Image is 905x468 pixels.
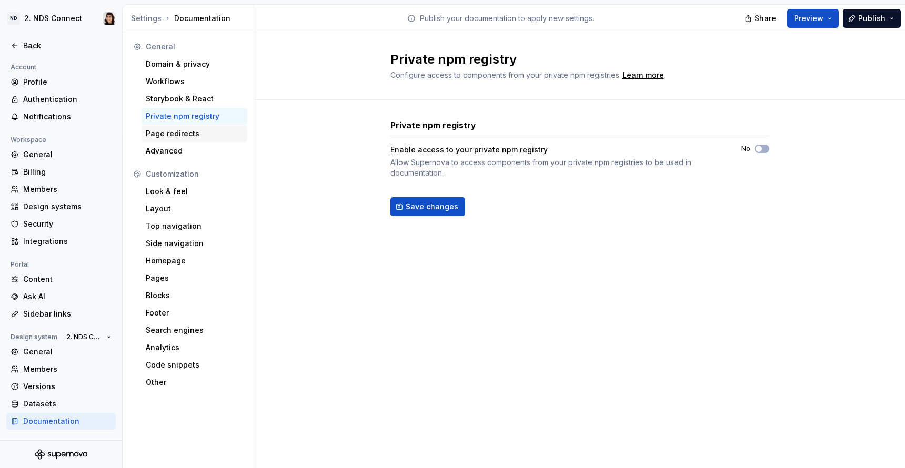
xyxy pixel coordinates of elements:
a: Layout [142,200,247,217]
div: Storybook & React [146,94,243,104]
button: Settings [131,13,162,24]
div: Domain & privacy [146,59,243,69]
a: Search engines [142,322,247,339]
div: Code snippets [146,360,243,370]
a: Storybook & React [142,90,247,107]
div: Versions [23,381,112,392]
a: Domain & privacy [142,56,247,73]
div: Ask AI [23,291,112,302]
div: Workflows [146,76,243,87]
button: Share [739,9,783,28]
a: Side navigation [142,235,247,252]
svg: Supernova Logo [35,449,87,460]
div: Members [23,364,112,374]
div: General [146,42,243,52]
a: Footer [142,304,247,321]
div: Billing [23,167,112,177]
span: Configure access to components from your private npm registries. [390,70,621,79]
div: Layout [146,204,243,214]
a: Profile [6,74,116,90]
a: Billing [6,164,116,180]
div: Homepage [146,256,243,266]
a: Datasets [6,395,116,412]
a: Private npm registry [142,108,247,125]
a: Workflows [142,73,247,90]
button: Preview [787,9,839,28]
a: Other [142,374,247,391]
div: Pages [146,273,243,283]
span: Preview [794,13,823,24]
div: Documentation [131,13,249,24]
a: Notifications [6,108,116,125]
div: Other [146,377,243,388]
div: Portal [6,258,33,271]
a: Look & feel [142,183,247,200]
div: Footer [146,308,243,318]
div: Top navigation [146,221,243,231]
div: Design system [6,331,62,343]
a: Code snippets [142,357,247,373]
button: ND2. NDS ConnectRaquel Pereira [2,7,120,30]
a: Page redirects [142,125,247,142]
div: Documentation [23,416,112,426]
div: ND [7,12,20,25]
a: General [6,146,116,163]
button: Save changes [390,197,465,216]
div: Side navigation [146,238,243,249]
div: Authentication [23,94,112,105]
img: Raquel Pereira [103,12,116,25]
a: Homepage [142,252,247,269]
a: Security [6,216,116,232]
div: Analytics [146,342,243,353]
div: Back [23,40,112,51]
span: 2. NDS Connect [66,333,103,341]
div: Blocks [146,290,243,301]
div: Workspace [6,134,51,146]
a: Ask AI [6,288,116,305]
div: Datasets [23,399,112,409]
div: Allow Supernova to access components from your private npm registries to be used in documentation. [390,157,722,178]
a: Back [6,37,116,54]
span: Publish [858,13,886,24]
a: Analytics [142,339,247,356]
div: Sidebar links [23,309,112,319]
div: Enable access to your private npm registry [390,145,548,155]
span: Share [755,13,776,24]
h3: Private npm registry [390,119,476,131]
a: Members [6,361,116,378]
div: Page redirects [146,128,243,139]
div: Notifications [23,111,112,122]
a: Authentication [6,91,116,108]
a: Versions [6,378,116,395]
div: 2. NDS Connect [24,13,82,24]
div: Content [23,274,112,284]
a: Documentation [6,413,116,430]
div: Integrations [23,236,112,247]
a: Content [6,271,116,288]
div: Search engines [146,325,243,335]
div: Look & feel [146,186,243,197]
div: Members [23,184,112,195]
a: Sidebar links [6,306,116,322]
h2: Private npm registry [390,51,757,68]
a: Pages [142,270,247,287]
span: Save changes [406,201,458,212]
div: Security [23,219,112,229]
a: Blocks [142,287,247,304]
div: Profile [23,77,112,87]
button: Publish [843,9,901,28]
a: Integrations [6,233,116,250]
div: Advanced [146,146,243,156]
a: Learn more [622,70,664,80]
div: Private npm registry [146,111,243,121]
a: General [6,343,116,360]
div: General [23,347,112,357]
a: Advanced [142,143,247,159]
span: . [621,72,666,79]
div: Account [6,61,41,74]
a: Members [6,181,116,198]
div: Customization [146,169,243,179]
